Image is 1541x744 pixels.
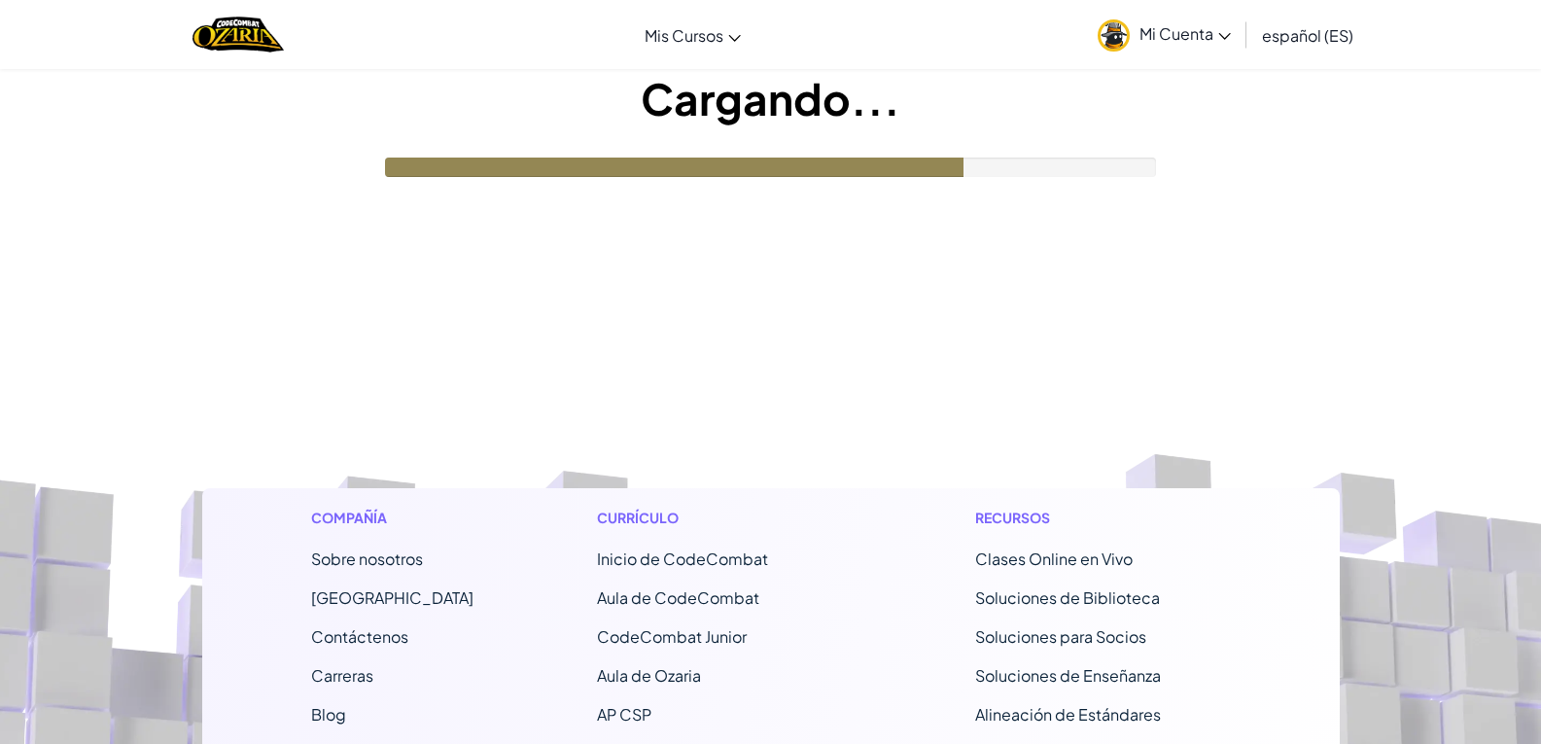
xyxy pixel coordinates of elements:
span: Mi Cuenta [1139,23,1231,44]
a: Clases Online en Vivo [975,549,1133,569]
a: AP CSP [597,704,651,725]
a: Soluciones para Socios [975,626,1146,647]
a: Alineación de Estándares [975,704,1161,725]
h1: Currículo [597,508,853,528]
h1: Compañía [311,508,473,528]
a: Sobre nosotros [311,549,423,569]
a: Aula de CodeCombat [597,587,759,608]
span: Contáctenos [311,626,408,647]
span: Mis Cursos [645,25,723,46]
a: Carreras [311,665,373,686]
a: Soluciones de Enseñanza [975,665,1161,686]
img: Home [193,15,283,54]
img: avatar [1098,19,1130,52]
a: Blog [311,704,346,725]
a: [GEOGRAPHIC_DATA] [311,587,473,608]
a: Soluciones de Biblioteca [975,587,1160,608]
span: Inicio de CodeCombat [597,549,768,569]
h1: Recursos [975,508,1231,528]
a: Mi Cuenta [1088,4,1241,65]
a: Ozaria by CodeCombat logo [193,15,283,54]
a: Aula de Ozaria [597,665,701,686]
a: CodeCombat Junior [597,626,747,647]
a: español (ES) [1252,9,1363,61]
a: Mis Cursos [635,9,751,61]
span: español (ES) [1262,25,1353,46]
